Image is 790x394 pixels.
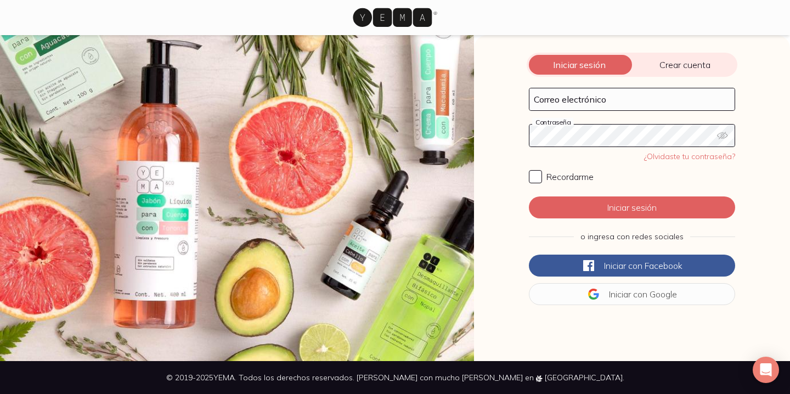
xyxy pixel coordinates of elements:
a: ¿Olvidaste tu contraseña? [644,151,735,161]
button: Iniciar conFacebook [529,255,735,277]
button: Iniciar sesión [529,196,735,218]
div: Open Intercom Messenger [753,357,779,383]
span: Recordarme [546,171,594,182]
span: Crear cuenta [632,59,737,70]
button: Iniciar conGoogle [529,283,735,305]
span: Iniciar sesión [527,59,632,70]
input: Recordarme [529,170,542,183]
span: Iniciar con [609,289,647,300]
span: o ingresa con redes sociales [580,232,684,241]
span: Iniciar con [604,260,642,271]
label: Contraseña [532,118,574,126]
span: [PERSON_NAME] con mucho [PERSON_NAME] en [GEOGRAPHIC_DATA]. [357,373,624,382]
